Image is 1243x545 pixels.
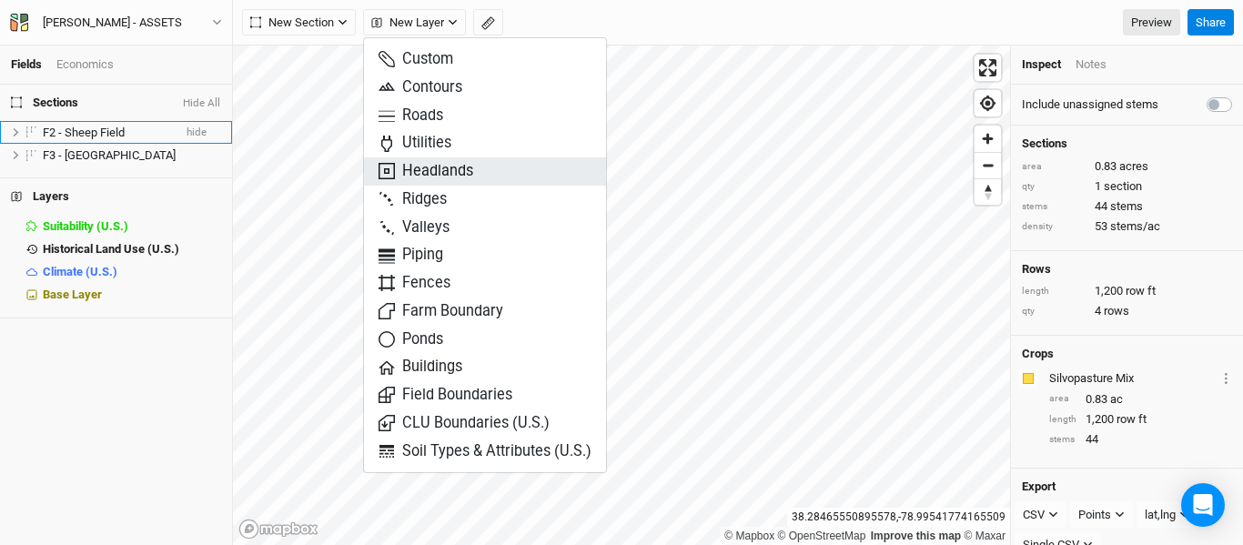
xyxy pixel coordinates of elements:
canvas: Map [233,45,1010,545]
span: Reset bearing to north [975,179,1001,205]
span: Headlands [379,161,473,182]
button: Points [1070,501,1133,529]
button: Crop Usage [1220,368,1232,389]
span: hide [187,121,207,144]
div: 44 [1022,198,1232,215]
div: Suitability (U.S.) [43,219,221,234]
div: Open Intercom Messenger [1181,483,1225,527]
div: 4 [1022,303,1232,319]
a: Preview [1123,9,1180,36]
div: 0.83 [1022,158,1232,175]
div: 44 [1049,431,1232,448]
a: Mapbox logo [238,519,318,540]
div: 1,200 [1022,283,1232,299]
div: length [1049,413,1076,427]
a: Mapbox [724,530,774,542]
span: ac [1110,391,1123,408]
span: Climate (U.S.) [43,265,117,278]
div: 53 [1022,218,1232,235]
a: Maxar [964,530,1006,542]
span: Suitability (U.S.) [43,219,128,233]
span: acres [1119,158,1148,175]
span: Custom [379,49,453,70]
button: New Section [242,9,356,36]
span: Historical Land Use (U.S.) [43,242,179,256]
span: F2 - Sheep Field [43,126,125,139]
a: Fields [11,57,42,71]
span: F3 - [GEOGRAPHIC_DATA] [43,148,176,162]
button: Share [1187,9,1234,36]
button: lat,lng [1137,501,1198,529]
span: rows [1104,303,1129,319]
span: Fences [379,273,450,294]
span: Valleys [379,217,450,238]
span: Soil Types & Attributes (U.S.) [379,441,591,462]
div: qty [1022,305,1086,318]
span: Farm Boundary [379,301,503,322]
span: New Section [250,14,334,32]
span: section [1104,178,1142,195]
div: Mooney - ASSETS [43,14,182,32]
div: Economics [56,56,114,73]
div: 38.28465550895578 , -78.99541774165509 [787,508,1010,527]
button: [PERSON_NAME] - ASSETS [9,13,223,33]
button: Shortcut: M [473,9,503,36]
span: Ridges [379,189,447,210]
div: Base Layer [43,288,221,302]
div: stems [1022,200,1086,214]
div: F3 - Hillside Corner [43,148,221,163]
div: Notes [1076,56,1107,73]
button: Zoom in [975,126,1001,152]
div: 0.83 [1049,391,1232,408]
label: Include unassigned stems [1022,96,1158,113]
div: CSV [1023,506,1045,524]
div: Points [1078,506,1111,524]
span: row ft [1126,283,1156,299]
button: Reset bearing to north [975,178,1001,205]
div: 1,200 [1049,411,1232,428]
span: New Layer [371,14,444,32]
span: Buildings [379,357,462,378]
span: Contours [379,77,462,98]
button: Zoom out [975,152,1001,178]
h4: Crops [1022,347,1054,361]
a: Improve this map [871,530,961,542]
span: stems/ac [1110,218,1160,235]
div: stems [1049,433,1076,447]
span: row ft [1117,411,1147,428]
span: stems [1110,198,1143,215]
span: Utilities [379,133,451,154]
h4: Rows [1022,262,1232,277]
button: Enter fullscreen [975,55,1001,81]
span: Sections [11,96,78,110]
div: qty [1022,180,1086,194]
div: Climate (U.S.) [43,265,221,279]
button: Find my location [975,90,1001,116]
span: Field Boundaries [379,385,512,406]
div: length [1022,285,1086,298]
button: New Layer [363,9,466,36]
span: Zoom out [975,153,1001,178]
div: Inspect [1022,56,1061,73]
div: area [1049,392,1076,406]
div: [PERSON_NAME] - ASSETS [43,14,182,32]
div: 1 [1022,178,1232,195]
span: Roads [379,106,443,126]
div: Silvopasture Mix [1049,370,1217,387]
span: Ponds [379,329,443,350]
button: Hide All [182,97,221,110]
h4: Sections [1022,136,1232,151]
a: OpenStreetMap [778,530,866,542]
div: lat,lng [1145,506,1176,524]
span: Piping [379,245,443,266]
div: F2 - Sheep Field [43,126,172,140]
span: CLU Boundaries (U.S.) [379,413,550,434]
div: density [1022,220,1086,234]
div: area [1022,160,1086,174]
div: Historical Land Use (U.S.) [43,242,221,257]
h4: Export [1022,479,1232,494]
button: CSV [1015,501,1066,529]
